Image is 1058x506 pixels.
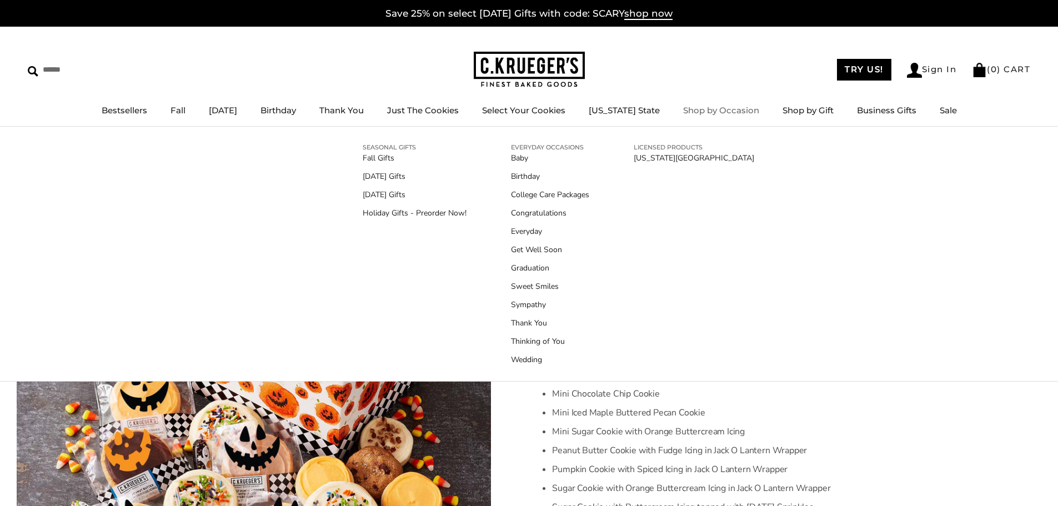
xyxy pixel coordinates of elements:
a: Birthday [260,105,296,116]
a: Congratulations [511,207,589,219]
a: EVERYDAY OCCASIONS [511,142,589,152]
li: Mini Chocolate Chip Cookie [552,384,839,403]
a: Wedding [511,354,589,365]
img: Search [28,66,38,77]
a: Just The Cookies [387,105,459,116]
a: Sale [940,105,957,116]
a: Thank You [511,317,589,329]
a: Thinking of You [511,335,589,347]
a: TRY US! [837,59,891,81]
a: [DATE] Gifts [363,171,467,182]
a: Business Gifts [857,105,916,116]
input: Search [28,61,160,78]
a: Sympathy [511,299,589,310]
a: (0) CART [972,64,1030,74]
a: Birthday [511,171,589,182]
a: Save 25% on select [DATE] Gifts with code: SCARYshop now [385,8,673,20]
li: Pumpkin Cookie with Spiced Icing in Jack O Lantern Wrapper [552,460,839,479]
a: [DATE] Gifts [363,189,467,201]
span: 0 [991,64,997,74]
a: Fall Gifts [363,152,467,164]
a: [US_STATE] State [589,105,660,116]
a: Holiday Gifts - Preorder Now! [363,207,467,219]
li: Mini Iced Maple Buttered Pecan Cookie [552,403,839,422]
a: Graduation [511,262,589,274]
a: [DATE] [209,105,237,116]
a: Bestsellers [102,105,147,116]
a: LICENSED PRODUCTS [634,142,754,152]
li: Sugar Cookie with Orange Buttercream Icing in Jack O Lantern Wrapper [552,479,839,498]
img: Bag [972,63,987,77]
img: Account [907,63,922,78]
li: Peanut Butter Cookie with Fudge Icing in Jack O Lantern Wrapper [552,441,839,460]
a: SEASONAL GIFTS [363,142,467,152]
a: Select Your Cookies [482,105,565,116]
a: Baby [511,152,589,164]
a: Get Well Soon [511,244,589,255]
a: College Care Packages [511,189,589,201]
a: Everyday [511,226,589,237]
li: Mini Sugar Cookie with Orange Buttercream Icing [552,422,839,441]
a: [US_STATE][GEOGRAPHIC_DATA] [634,152,754,164]
a: Fall [171,105,185,116]
a: Shop by Gift [783,105,834,116]
img: C.KRUEGER'S [474,52,585,88]
a: Shop by Occasion [683,105,759,116]
span: shop now [624,8,673,20]
a: Thank You [319,105,364,116]
a: Sign In [907,63,957,78]
a: Sweet Smiles [511,280,589,292]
